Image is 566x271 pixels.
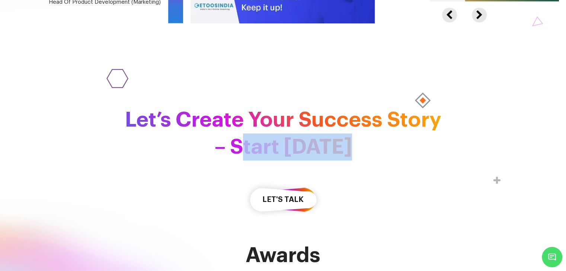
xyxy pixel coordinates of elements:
button: let's talk [244,178,322,221]
h2: Awards [77,244,490,267]
button: Next [472,7,485,14]
a: let's talk [244,197,322,203]
h2: Let’s Create Your Success Story – Start [DATE] [77,106,490,160]
span: Chat Widget [542,247,562,267]
button: Previous [442,7,467,14]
